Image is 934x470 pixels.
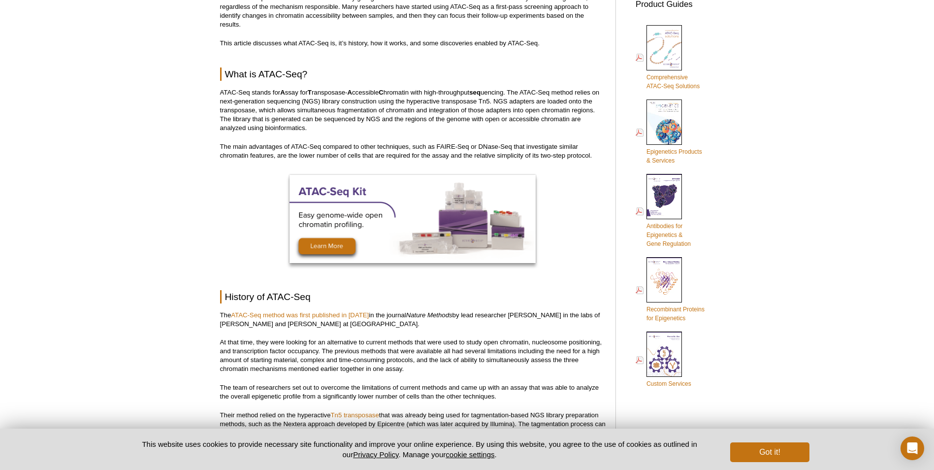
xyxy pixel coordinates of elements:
[353,450,398,459] a: Privacy Policy
[220,383,606,401] p: The team of researchers set out to overcome the limitations of current methods and came up with a...
[347,89,352,96] strong: A
[646,257,682,302] img: Rec_prots_140604_cover_web_70x200
[220,290,606,303] h2: History of ATAC-Seq
[220,88,606,133] p: ATAC-Seq stands for ssay for ransposase- ccessible hromatin with high-throughput uencing. The ATA...
[220,142,606,160] p: The main advantages of ATAC-Seq compared to other techniques, such as FAIRE-Seq or DNase-Seq that...
[646,174,682,219] img: Abs_epi_2015_cover_web_70x200
[280,89,285,96] strong: A
[220,311,606,329] p: The in the journal by lead researcher [PERSON_NAME] in the labs of [PERSON_NAME] and [PERSON_NAME...
[636,331,691,389] a: Custom Services
[646,100,682,145] img: Epi_brochure_140604_cover_web_70x200
[636,256,705,324] a: Recombinant Proteinsfor Epigenetics
[469,89,481,96] strong: seq
[646,74,700,90] span: Comprehensive ATAC-Seq Solutions
[220,411,606,455] p: Their method relied on the hyperactive that was already being used for tagmentation-based NGS lib...
[646,306,705,322] span: Recombinant Proteins for Epigenetics
[646,148,702,164] span: Epigenetics Products & Services
[220,338,606,373] p: At that time, they were looking for an alternative to current methods that were used to study ope...
[308,89,312,96] strong: T
[231,311,369,319] a: ATAC-Seq method was first published in [DATE]
[901,436,924,460] div: Open Intercom Messenger
[636,24,700,92] a: ComprehensiveATAC-Seq Solutions
[220,67,606,81] h2: What is ATAC-Seq?
[125,439,714,460] p: This website uses cookies to provide necessary site functionality and improve your online experie...
[379,89,384,96] strong: C
[331,411,379,419] a: Tn5 transposase
[290,175,536,263] img: ATAC-Seq Kit
[220,39,606,48] p: This article discusses what ATAC-Seq is, it’s history, how it works, and some discoveries enabled...
[730,442,809,462] button: Got it!
[446,450,494,459] button: cookie settings
[636,99,702,166] a: Epigenetics Products& Services
[646,332,682,377] img: Custom_Services_cover
[406,311,452,319] em: Nature Methods
[636,173,691,249] a: Antibodies forEpigenetics &Gene Regulation
[646,25,682,71] img: Comprehensive ATAC-Seq Solutions
[646,380,691,387] span: Custom Services
[646,223,691,247] span: Antibodies for Epigenetics & Gene Regulation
